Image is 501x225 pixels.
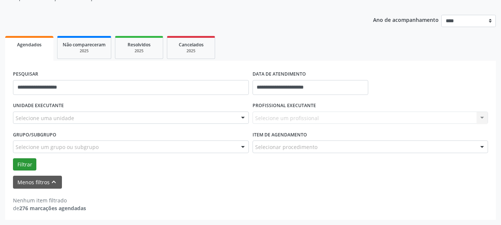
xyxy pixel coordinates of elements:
[373,15,439,24] p: Ano de acompanhamento
[16,114,74,122] span: Selecione uma unidade
[128,42,151,48] span: Resolvidos
[179,42,204,48] span: Cancelados
[63,48,106,54] div: 2025
[13,196,86,204] div: Nenhum item filtrado
[50,178,58,186] i: keyboard_arrow_up
[63,42,106,48] span: Não compareceram
[13,100,64,112] label: UNIDADE EXECUTANTE
[253,129,307,140] label: Item de agendamento
[172,48,210,54] div: 2025
[13,129,56,140] label: Grupo/Subgrupo
[17,42,42,48] span: Agendados
[13,69,38,80] label: PESQUISAR
[13,158,36,171] button: Filtrar
[13,204,86,212] div: de
[19,205,86,212] strong: 276 marcações agendadas
[253,69,306,80] label: DATA DE ATENDIMENTO
[16,143,99,151] span: Selecione um grupo ou subgrupo
[121,48,158,54] div: 2025
[253,100,316,112] label: PROFISSIONAL EXECUTANTE
[13,176,62,189] button: Menos filtroskeyboard_arrow_up
[255,143,317,151] span: Selecionar procedimento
